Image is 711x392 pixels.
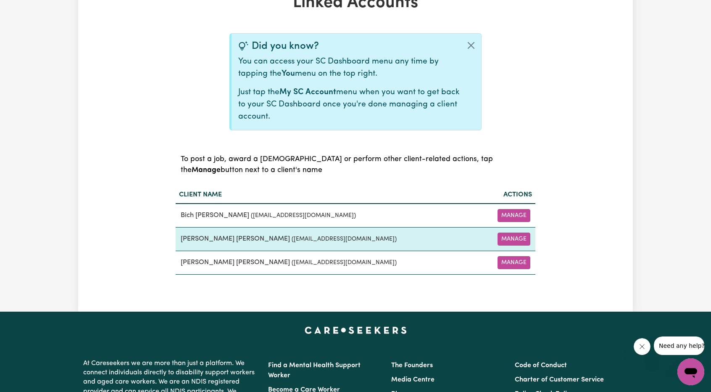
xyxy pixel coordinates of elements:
a: Media Centre [391,376,434,383]
caption: To post a job, award a [DEMOGRAPHIC_DATA] or perform other client-related actions, tap the button... [176,144,535,186]
iframe: Button to launch messaging window [677,358,704,385]
b: You [282,70,295,78]
a: The Founders [391,362,433,369]
p: You can access your SC Dashboard menu any time by tapping the menu on the top right. [238,56,461,80]
td: Bich [PERSON_NAME] [176,204,478,228]
small: ( [EMAIL_ADDRESS][DOMAIN_NAME] ) [251,212,356,219]
a: Code of Conduct [515,362,567,369]
td: [PERSON_NAME] [PERSON_NAME] [176,227,478,251]
b: My SC Account [279,88,336,96]
iframe: Message from company [654,336,704,355]
small: ( [EMAIL_ADDRESS][DOMAIN_NAME] ) [292,236,397,242]
th: Actions [478,186,535,204]
a: Careseekers home page [305,327,407,334]
button: Close alert [461,34,481,57]
button: Manage [498,209,530,222]
a: Find a Mental Health Support Worker [268,362,361,379]
th: Client name [176,186,478,204]
button: Manage [498,256,530,269]
td: [PERSON_NAME] [PERSON_NAME] [176,251,478,274]
p: Just tap the menu when you want to get back to your SC Dashboard once you're done managing a clie... [238,87,461,123]
small: ( [EMAIL_ADDRESS][DOMAIN_NAME] ) [292,260,397,266]
a: Charter of Customer Service [515,376,604,383]
span: Need any help? [5,6,51,13]
b: Manage [192,167,221,174]
button: Manage [498,233,530,246]
iframe: Close message [634,338,650,355]
div: Did you know? [238,40,461,53]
